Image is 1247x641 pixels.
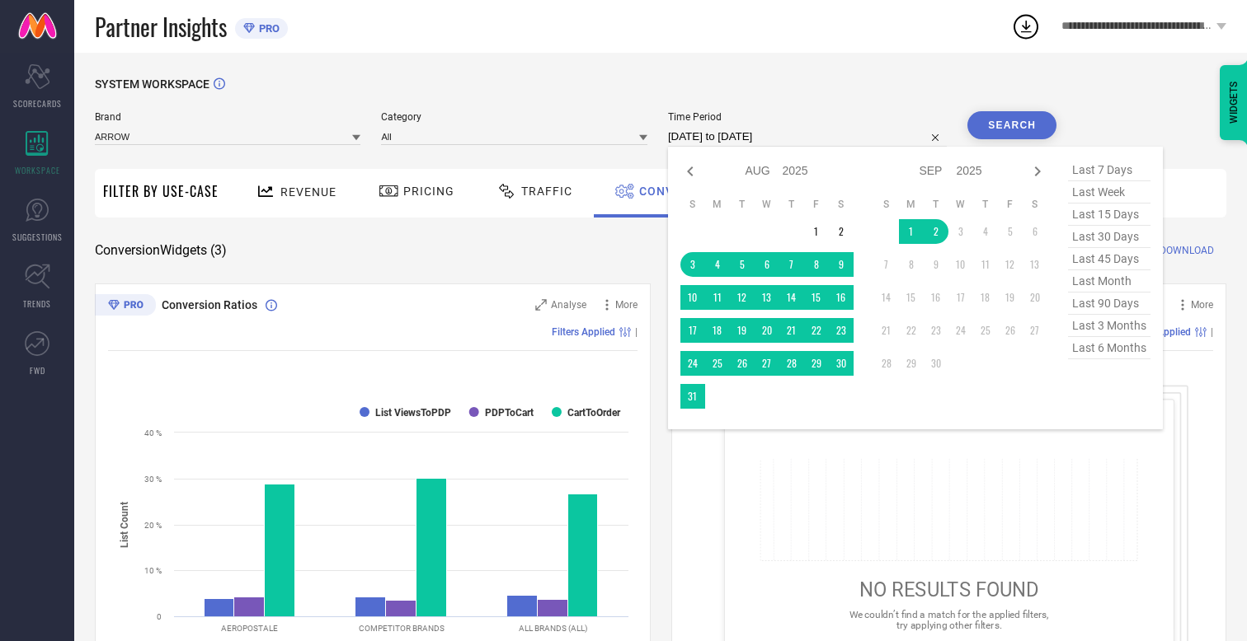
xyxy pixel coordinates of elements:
[635,326,638,338] span: |
[924,252,948,277] td: Tue Sep 09 2025
[1023,252,1047,277] td: Sat Sep 13 2025
[859,578,1038,601] span: NO RESULTS FOUND
[95,111,360,123] span: Brand
[705,351,730,376] td: Mon Aug 25 2025
[359,624,445,633] text: COMPETITOR BRANDS
[755,351,779,376] td: Wed Aug 27 2025
[705,252,730,277] td: Mon Aug 04 2025
[874,252,899,277] td: Sun Sep 07 2025
[804,318,829,343] td: Fri Aug 22 2025
[1023,285,1047,310] td: Sat Sep 20 2025
[551,299,586,311] span: Analyse
[924,219,948,244] td: Tue Sep 02 2025
[157,612,162,621] text: 0
[705,285,730,310] td: Mon Aug 11 2025
[23,297,51,310] span: TRENDS
[521,185,572,198] span: Traffic
[1028,161,1047,181] div: Next month
[899,219,924,244] td: Mon Sep 01 2025
[779,318,804,343] td: Thu Aug 21 2025
[144,475,162,484] text: 30 %
[998,198,1023,211] th: Friday
[1023,198,1047,211] th: Saturday
[829,285,854,310] td: Sat Aug 16 2025
[144,521,162,530] text: 20 %
[1023,318,1047,343] td: Sat Sep 27 2025
[668,127,947,147] input: Select time period
[705,318,730,343] td: Mon Aug 18 2025
[755,285,779,310] td: Wed Aug 13 2025
[924,318,948,343] td: Tue Sep 23 2025
[948,219,973,244] td: Wed Sep 03 2025
[1191,299,1213,311] span: More
[1211,326,1213,338] span: |
[615,299,638,311] span: More
[899,351,924,376] td: Mon Sep 29 2025
[779,351,804,376] td: Thu Aug 28 2025
[948,285,973,310] td: Wed Sep 17 2025
[973,219,998,244] td: Thu Sep 04 2025
[144,566,162,575] text: 10 %
[485,407,534,419] text: PDPToCart
[567,407,621,419] text: CartToOrder
[162,298,257,311] span: Conversion Ratios
[552,326,615,338] span: Filters Applied
[804,219,829,244] td: Fri Aug 01 2025
[1068,204,1151,226] span: last 15 days
[13,97,62,110] span: SCORECARDS
[1068,337,1151,359] span: last 6 months
[730,318,755,343] td: Tue Aug 19 2025
[535,299,547,311] svg: Zoom
[779,252,804,277] td: Thu Aug 07 2025
[519,624,587,633] text: ALL BRANDS (ALL)
[829,198,854,211] th: Saturday
[829,219,854,244] td: Sat Aug 02 2025
[1068,270,1151,292] span: last month
[668,111,947,123] span: Time Period
[381,111,647,123] span: Category
[874,285,899,310] td: Sun Sep 14 2025
[779,198,804,211] th: Thursday
[779,285,804,310] td: Thu Aug 14 2025
[924,351,948,376] td: Tue Sep 30 2025
[95,242,227,259] span: Conversion Widgets ( 3 )
[95,294,156,319] div: Premium
[924,198,948,211] th: Tuesday
[998,219,1023,244] td: Fri Sep 05 2025
[1068,248,1151,270] span: last 45 days
[973,198,998,211] th: Thursday
[95,77,209,91] span: SYSTEM WORKSPACE
[680,384,705,409] td: Sun Aug 31 2025
[948,318,973,343] td: Wed Sep 24 2025
[1023,219,1047,244] td: Sat Sep 06 2025
[804,351,829,376] td: Fri Aug 29 2025
[899,285,924,310] td: Mon Sep 15 2025
[730,252,755,277] td: Tue Aug 05 2025
[15,164,60,176] span: WORKSPACE
[1068,226,1151,248] span: last 30 days
[973,285,998,310] td: Thu Sep 18 2025
[680,318,705,343] td: Sun Aug 17 2025
[1068,315,1151,337] span: last 3 months
[103,181,219,201] span: Filter By Use-Case
[680,252,705,277] td: Sun Aug 03 2025
[998,318,1023,343] td: Fri Sep 26 2025
[95,10,227,44] span: Partner Insights
[924,285,948,310] td: Tue Sep 16 2025
[280,185,336,199] span: Revenue
[899,252,924,277] td: Mon Sep 08 2025
[680,161,700,181] div: Previous month
[899,198,924,211] th: Monday
[998,285,1023,310] td: Fri Sep 19 2025
[1160,242,1214,259] span: DOWNLOAD
[874,318,899,343] td: Sun Sep 21 2025
[829,252,854,277] td: Sat Aug 09 2025
[680,285,705,310] td: Sun Aug 10 2025
[804,252,829,277] td: Fri Aug 08 2025
[899,318,924,343] td: Mon Sep 22 2025
[705,198,730,211] th: Monday
[730,198,755,211] th: Tuesday
[680,351,705,376] td: Sun Aug 24 2025
[119,501,130,547] tspan: List Count
[255,22,280,35] span: PRO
